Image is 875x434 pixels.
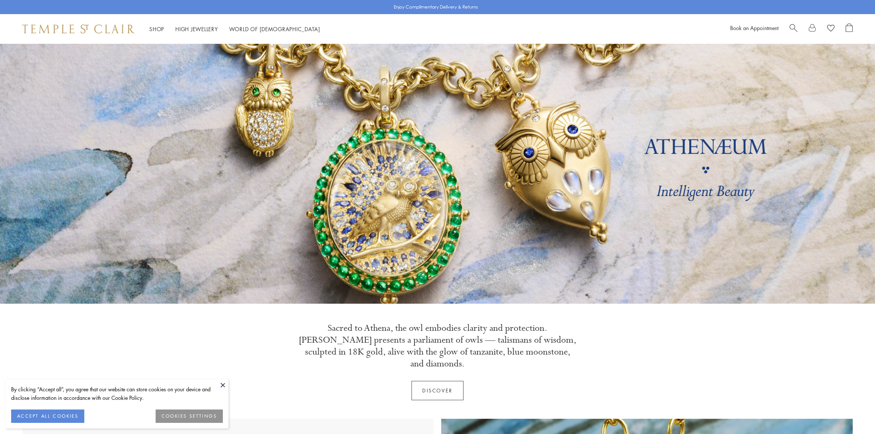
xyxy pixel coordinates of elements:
[149,25,320,34] nav: Main navigation
[298,322,577,370] p: Sacred to Athena, the owl embodies clarity and protection. [PERSON_NAME] presents a parliament of...
[838,399,868,427] iframe: Gorgias live chat messenger
[22,25,134,33] img: Temple St. Clair
[846,23,853,35] a: Open Shopping Bag
[149,25,164,33] a: ShopShop
[156,409,223,423] button: COOKIES SETTINGS
[394,3,478,11] p: Enjoy Complimentary Delivery & Returns
[730,24,778,32] a: Book an Appointment
[11,385,223,402] div: By clicking “Accept all”, you agree that our website can store cookies on your device and disclos...
[229,25,320,33] a: World of [DEMOGRAPHIC_DATA]World of [DEMOGRAPHIC_DATA]
[11,409,84,423] button: ACCEPT ALL COOKIES
[412,381,463,400] a: Discover
[175,25,218,33] a: High JewelleryHigh Jewellery
[827,23,835,35] a: View Wishlist
[790,23,797,35] a: Search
